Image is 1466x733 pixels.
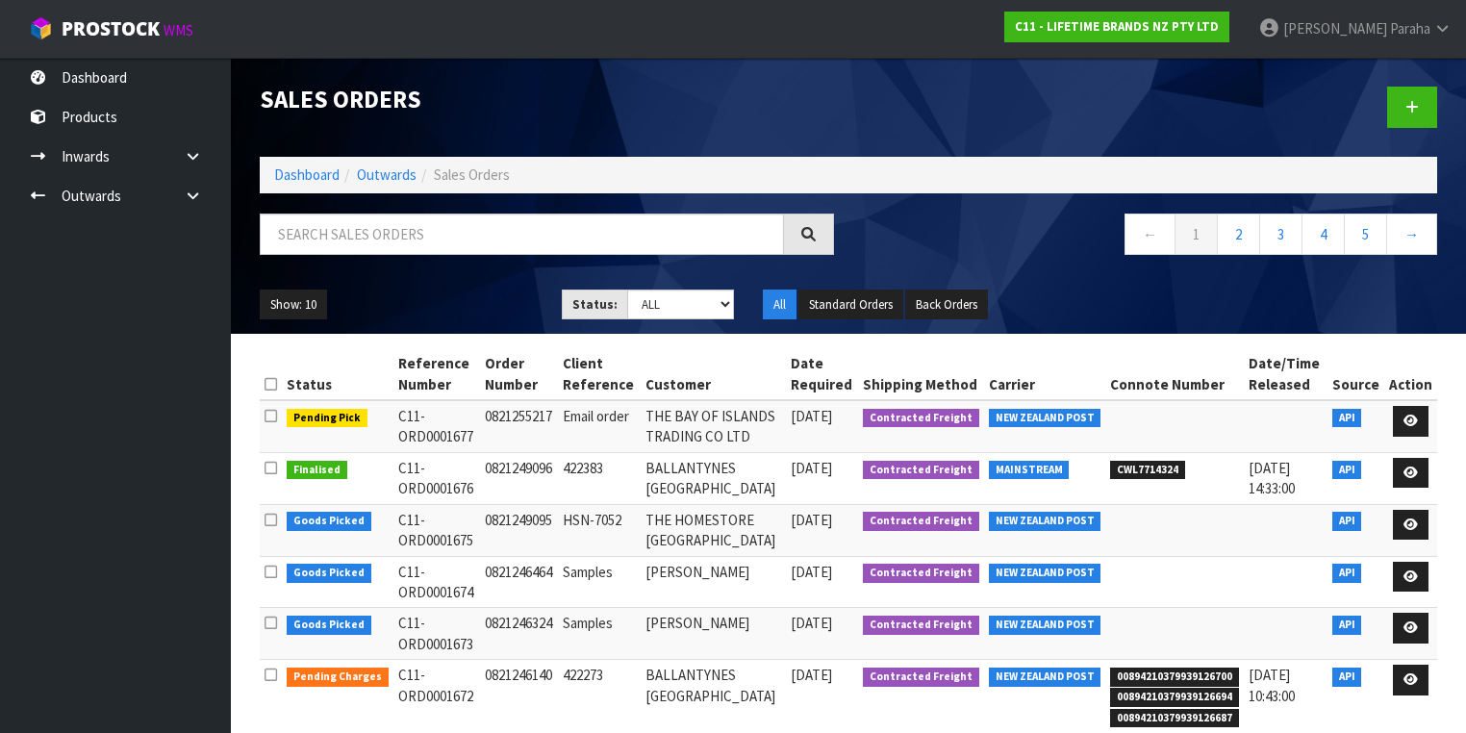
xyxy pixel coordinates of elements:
[1015,18,1219,35] strong: C11 - LIFETIME BRANDS NZ PTY LTD
[480,556,558,608] td: 0821246464
[558,608,641,660] td: Samples
[989,512,1101,531] span: NEW ZEALAND POST
[1110,688,1239,707] span: 00894210379939126694
[763,290,796,320] button: All
[1110,461,1185,480] span: CWL7714324
[287,461,347,480] span: Finalised
[1332,564,1362,583] span: API
[1004,12,1229,42] a: C11 - LIFETIME BRANDS NZ PTY LTD
[1249,459,1295,497] span: [DATE] 14:33:00
[791,407,832,425] span: [DATE]
[287,668,389,687] span: Pending Charges
[393,400,480,452] td: C11-ORD0001677
[798,290,903,320] button: Standard Orders
[480,348,558,400] th: Order Number
[393,452,480,504] td: C11-ORD0001676
[282,348,393,400] th: Status
[641,452,785,504] td: BALLANTYNES [GEOGRAPHIC_DATA]
[1390,19,1430,38] span: Paraha
[641,400,785,452] td: THE BAY OF ISLANDS TRADING CO LTD
[1344,214,1387,255] a: 5
[287,409,367,428] span: Pending Pick
[29,16,53,40] img: cube-alt.png
[260,214,784,255] input: Search sales orders
[641,608,785,660] td: [PERSON_NAME]
[641,504,785,556] td: THE HOMESTORE [GEOGRAPHIC_DATA]
[1332,461,1362,480] span: API
[558,556,641,608] td: Samples
[1384,348,1437,400] th: Action
[558,400,641,452] td: Email order
[558,348,641,400] th: Client Reference
[357,165,417,184] a: Outwards
[905,290,988,320] button: Back Orders
[1110,668,1239,687] span: 00894210379939126700
[480,608,558,660] td: 0821246324
[480,504,558,556] td: 0821249095
[1332,512,1362,531] span: API
[287,616,371,635] span: Goods Picked
[1175,214,1218,255] a: 1
[791,511,832,529] span: [DATE]
[287,564,371,583] span: Goods Picked
[393,348,480,400] th: Reference Number
[558,452,641,504] td: 422383
[989,564,1101,583] span: NEW ZEALAND POST
[558,504,641,556] td: HSN-7052
[164,21,193,39] small: WMS
[480,452,558,504] td: 0821249096
[989,409,1101,428] span: NEW ZEALAND POST
[62,16,160,41] span: ProStock
[984,348,1106,400] th: Carrier
[863,214,1437,261] nav: Page navigation
[434,165,510,184] span: Sales Orders
[786,348,859,400] th: Date Required
[791,614,832,632] span: [DATE]
[1332,668,1362,687] span: API
[989,461,1070,480] span: MAINSTREAM
[1249,666,1295,704] span: [DATE] 10:43:00
[1259,214,1302,255] a: 3
[1125,214,1175,255] a: ←
[287,512,371,531] span: Goods Picked
[791,563,832,581] span: [DATE]
[641,556,785,608] td: [PERSON_NAME]
[1110,709,1239,728] span: 00894210379939126687
[989,616,1101,635] span: NEW ZEALAND POST
[1327,348,1384,400] th: Source
[393,556,480,608] td: C11-ORD0001674
[260,87,834,114] h1: Sales Orders
[1332,409,1362,428] span: API
[989,668,1101,687] span: NEW ZEALAND POST
[274,165,340,184] a: Dashboard
[480,400,558,452] td: 0821255217
[1105,348,1244,400] th: Connote Number
[641,348,785,400] th: Customer
[858,348,984,400] th: Shipping Method
[393,608,480,660] td: C11-ORD0001673
[863,668,979,687] span: Contracted Freight
[393,504,480,556] td: C11-ORD0001675
[1217,214,1260,255] a: 2
[863,409,979,428] span: Contracted Freight
[791,459,832,477] span: [DATE]
[1332,616,1362,635] span: API
[1244,348,1327,400] th: Date/Time Released
[863,461,979,480] span: Contracted Freight
[863,512,979,531] span: Contracted Freight
[572,296,618,313] strong: Status:
[1386,214,1437,255] a: →
[863,564,979,583] span: Contracted Freight
[791,666,832,684] span: [DATE]
[863,616,979,635] span: Contracted Freight
[260,290,327,320] button: Show: 10
[1302,214,1345,255] a: 4
[1283,19,1387,38] span: [PERSON_NAME]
